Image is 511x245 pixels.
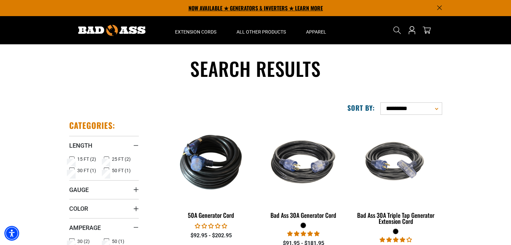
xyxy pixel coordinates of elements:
[354,212,437,224] div: Bad Ass 30A Triple Tap Generator Extension Cord
[77,157,96,161] span: 15 FT (2)
[77,239,90,244] span: 30 (2)
[261,124,346,201] img: black
[165,16,226,44] summary: Extension Cords
[69,142,92,149] span: Length
[69,218,139,237] summary: Amperage
[407,16,417,44] a: Open this option
[69,136,139,155] summary: Length
[421,26,432,34] a: cart
[262,120,344,222] a: black Bad Ass 30A Generator Cord
[170,120,252,222] a: 50A Generator Cord 50A Generator Cord
[78,25,145,36] img: Bad Ass Extension Cords
[392,25,402,36] summary: Search
[296,16,336,44] summary: Apparel
[380,237,412,243] span: 4.00 stars
[69,199,139,218] summary: Color
[112,157,131,161] span: 25 FT (2)
[226,16,296,44] summary: All Other Products
[306,29,326,35] span: Apparel
[195,223,227,229] span: 0.00 stars
[354,120,437,228] a: black Bad Ass 30A Triple Tap Generator Extension Cord
[77,168,96,173] span: 30 FT (1)
[112,168,131,173] span: 50 FT (1)
[69,180,139,199] summary: Gauge
[112,239,124,244] span: 50 (1)
[237,29,286,35] span: All Other Products
[262,212,344,218] div: Bad Ass 30A Generator Cord
[4,226,19,241] div: Accessibility Menu
[287,231,320,237] span: 5.00 stars
[69,120,116,131] h2: Categories:
[175,29,216,35] span: Extension Cords
[69,224,101,232] span: Amperage
[169,124,253,201] img: 50A Generator Cord
[170,232,252,240] div: $92.95 - $202.95
[347,103,375,112] label: Sort by:
[170,212,252,218] div: 50A Generator Cord
[353,124,438,201] img: black
[69,56,442,81] h1: Search results
[69,186,89,194] span: Gauge
[69,205,88,212] span: Color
